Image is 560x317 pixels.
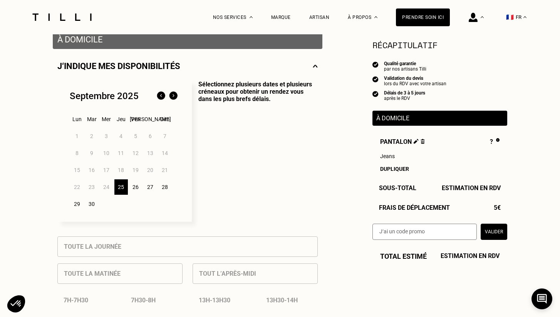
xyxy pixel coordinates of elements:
[384,61,426,66] div: Qualité garantie
[85,196,99,212] div: 30
[372,224,477,240] input: J‘ai un code promo
[376,115,503,122] p: À domicile
[380,138,425,147] span: Pantalon
[469,13,478,22] img: icône connexion
[380,153,395,159] span: Jeans
[384,90,425,96] div: Délais de 3 à 5 jours
[441,252,500,260] span: Estimation en RDV
[494,204,501,211] span: 5€
[496,138,500,142] img: Pourquoi le prix est indéfini ?
[372,61,379,68] img: icon list info
[442,184,501,192] span: Estimation en RDV
[490,138,500,147] div: ?
[384,81,446,86] div: lors du RDV avec votre artisan
[372,252,507,260] div: Total estimé
[192,81,318,222] p: Sélectionnez plusieurs dates et plusieurs créneaux pour obtenir un rendez vous dans les plus bref...
[57,35,318,44] p: À domicile
[250,16,253,18] img: Menu déroulant
[372,184,507,192] div: Sous-Total
[57,61,180,71] p: J‘indique mes disponibilités
[158,179,172,195] div: 28
[481,16,484,18] img: Menu déroulant
[523,16,526,18] img: menu déroulant
[414,139,419,144] img: Éditer
[309,15,330,20] a: Artisan
[384,66,426,72] div: par nos artisans Tilli
[481,224,507,240] button: Valider
[30,13,94,21] img: Logo du service de couturière Tilli
[372,39,507,51] section: Récapitulatif
[384,76,446,81] div: Validation du devis
[144,179,157,195] div: 27
[372,76,379,83] img: icon list info
[506,13,514,21] span: 🇫🇷
[380,166,500,172] div: Dupliquer
[396,8,450,26] a: Prendre soin ici
[384,96,425,101] div: après le RDV
[271,15,291,20] a: Marque
[372,90,379,97] img: icon list info
[421,139,425,144] img: Supprimer
[167,90,179,102] img: Mois suivant
[129,179,143,195] div: 26
[70,196,84,212] div: 29
[114,179,128,195] div: 25
[372,204,507,211] div: Frais de déplacement
[374,16,377,18] img: Menu déroulant à propos
[313,61,318,71] img: svg+xml;base64,PHN2ZyBmaWxsPSJub25lIiBoZWlnaHQ9IjE0IiB2aWV3Qm94PSIwIDAgMjggMTQiIHdpZHRoPSIyOCIgeG...
[155,90,167,102] img: Mois précédent
[70,91,139,101] div: Septembre 2025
